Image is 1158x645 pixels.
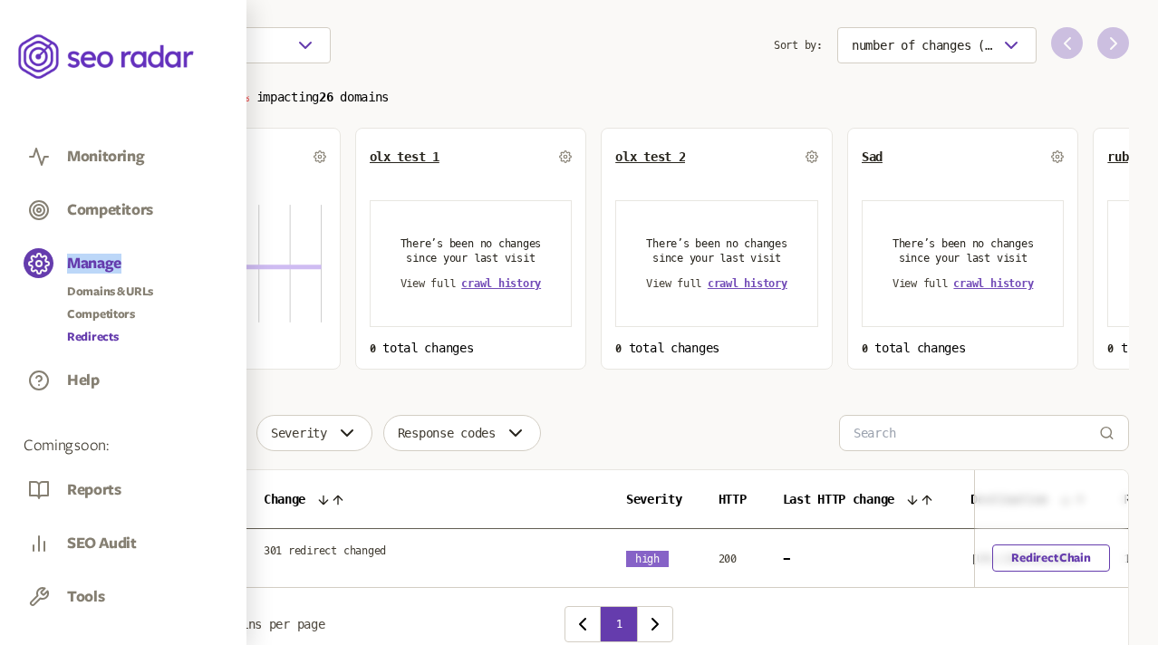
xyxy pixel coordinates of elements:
button: Sad [862,149,883,164]
a: Domains & URLs [67,283,153,301]
button: crawl history [708,276,787,291]
span: HTTP [719,492,747,506]
p: There’s been no changes since your last visit [884,236,1042,265]
button: Monitoring [67,147,144,167]
span: 0 [615,342,622,355]
button: Manage [67,254,121,274]
button: olx test 1 [370,149,439,164]
a: Competitors [67,305,153,323]
span: 26 [319,90,333,104]
span: 0 [370,342,376,355]
span: Destination [970,492,1047,506]
span: crawl history [708,277,787,290]
span: - [783,551,790,565]
span: [URL][DOMAIN_NAME] [970,553,1081,565]
p: total changes [370,341,573,355]
p: total changes [615,341,818,355]
button: crawl history [953,276,1033,291]
span: Coming soon: [24,436,223,457]
p: Total changes impacting domains [109,85,1129,106]
input: Search [854,416,1099,450]
span: crawl history [953,277,1033,290]
a: Redirects [67,328,153,346]
p: There’s been no changes since your last visit [392,236,550,265]
button: Severity [256,415,372,451]
div: View full [646,276,787,291]
span: Severity [626,492,682,506]
button: crawl history [461,276,541,291]
button: 1 [601,606,637,642]
span: Severity [271,426,327,440]
span: 200 [719,553,737,565]
button: Response codes [383,415,541,451]
span: domains per page [213,617,325,631]
p: total changes [862,341,1065,355]
div: View full [400,276,542,291]
a: Redirect Chain [993,544,1110,572]
span: crawl history [461,277,541,290]
span: number of changes (high-low) [852,38,993,53]
span: high [626,551,669,567]
a: Competitors [24,195,223,229]
span: Response codes [398,426,496,440]
span: Last HTTP change [783,492,895,506]
button: Competitors [67,200,153,220]
p: There’s been no changes since your last visit [638,236,796,265]
span: Change [264,492,305,506]
span: 0 [1107,342,1114,355]
button: Help [67,371,100,390]
span: 301 redirect changed [264,544,386,558]
span: Sort by: [774,27,823,63]
button: olx test 2 [615,149,685,164]
div: View full [893,276,1034,291]
button: number of changes (high-low) [837,27,1037,63]
span: 0 [862,342,868,355]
